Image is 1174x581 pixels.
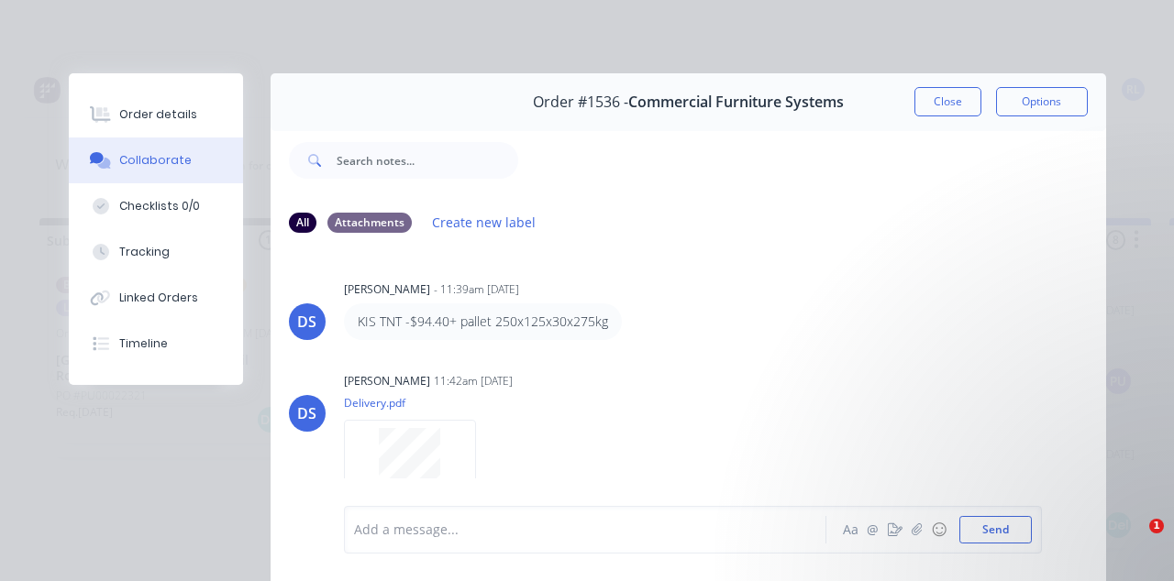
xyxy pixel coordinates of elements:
span: Commercial Furniture Systems [628,93,844,111]
button: Checklists 0/0 [69,183,243,229]
div: [PERSON_NAME] [344,281,430,298]
span: 1 [1149,519,1164,533]
button: Timeline [69,321,243,367]
div: All [289,213,316,233]
button: Create new label [423,210,546,235]
button: Linked Orders [69,275,243,321]
div: - 11:39am [DATE] [434,281,519,298]
button: Close [914,87,981,116]
button: Options [996,87,1088,116]
button: ☺ [928,519,950,541]
p: KIS TNT -$94.40+ pallet 250x125x30x275kg [358,312,608,331]
div: Order details [119,106,197,123]
button: Collaborate [69,137,243,183]
span: Order #1536 - [533,93,628,111]
div: Tracking [119,244,170,260]
p: Delivery.pdf [344,395,494,411]
div: Checklists 0/0 [119,198,200,214]
div: Collaborate [119,152,192,169]
div: Linked Orders [119,290,198,306]
input: Search notes... [337,142,518,179]
button: Order details [69,92,243,137]
div: [PERSON_NAME] [344,373,430,389]
div: DS [297,311,316,333]
iframe: Intercom live chat [1112,519,1156,563]
button: Tracking [69,229,243,275]
div: Timeline [119,335,168,352]
div: DS [297,402,316,424]
div: Attachments [327,213,412,233]
div: 11:42am [DATE] [434,373,513,389]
